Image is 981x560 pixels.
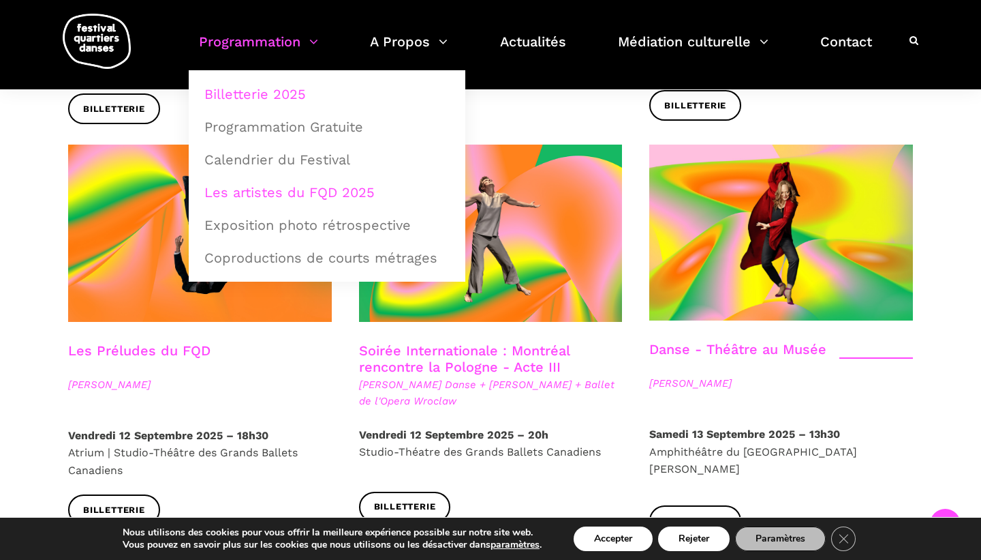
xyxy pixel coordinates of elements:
[196,144,458,175] a: Calendrier du Festival
[359,428,548,441] strong: Vendredi 12 Septembre 2025 – 20h
[359,492,451,522] a: Billetterie
[123,539,542,551] p: Vous pouvez en savoir plus sur les cookies que nous utilisons ou les désactiver dans .
[196,78,458,110] a: Billetterie 2025
[68,377,332,393] span: [PERSON_NAME]
[735,527,826,551] button: Paramètres
[196,209,458,241] a: Exposition photo rétrospective
[574,527,653,551] button: Accepter
[649,375,913,392] span: [PERSON_NAME]
[68,342,211,359] a: Les Préludes du FQD
[649,428,840,441] strong: Samedi 13 Septembre 2025 – 13h30
[123,527,542,539] p: Nous utilisons des cookies pour vous offrir la meilleure expérience possible sur notre site web.
[664,514,726,528] span: Billetterie
[820,30,872,70] a: Contact
[370,30,448,70] a: A Propos
[359,377,623,409] span: [PERSON_NAME] Danse + [PERSON_NAME] + Ballet de l'Opera Wroclaw
[68,93,160,124] a: Billetterie
[831,527,856,551] button: Close GDPR Cookie Banner
[649,505,741,536] a: Billetterie
[83,102,145,117] span: Billetterie
[649,341,826,357] a: Danse - Théâtre au Musée
[664,99,726,113] span: Billetterie
[658,527,730,551] button: Rejeter
[359,426,623,461] p: Studio-Théatre des Grands Ballets Canadiens
[83,503,145,518] span: Billetterie
[63,14,131,69] img: logo-fqd-med
[500,30,566,70] a: Actualités
[196,111,458,143] a: Programmation Gratuite
[68,427,332,480] p: Atrium | Studio-Théâtre des Grands Ballets Canadiens
[68,495,160,525] a: Billetterie
[649,426,913,478] p: Amphithéâtre du [GEOGRAPHIC_DATA][PERSON_NAME]
[199,30,318,70] a: Programmation
[359,342,570,375] a: Soirée Internationale : Montréal rencontre la Pologne - Acte III
[196,177,458,208] a: Les artistes du FQD 2025
[68,429,268,442] strong: Vendredi 12 Septembre 2025 – 18h30
[374,500,436,514] span: Billetterie
[618,30,768,70] a: Médiation culturelle
[196,242,458,274] a: Coproductions de courts métrages
[490,539,540,551] button: paramètres
[649,90,741,121] a: Billetterie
